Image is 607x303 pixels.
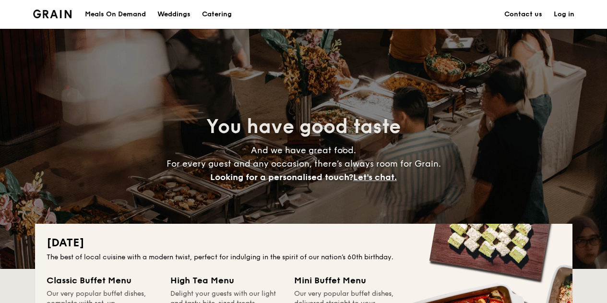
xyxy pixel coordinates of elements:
[353,172,397,182] span: Let's chat.
[294,274,406,287] div: Mini Buffet Menu
[33,10,72,18] a: Logotype
[47,274,159,287] div: Classic Buffet Menu
[33,10,72,18] img: Grain
[47,235,561,251] h2: [DATE]
[47,253,561,262] div: The best of local cuisine with a modern twist, perfect for indulging in the spirit of our nation’...
[170,274,283,287] div: High Tea Menu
